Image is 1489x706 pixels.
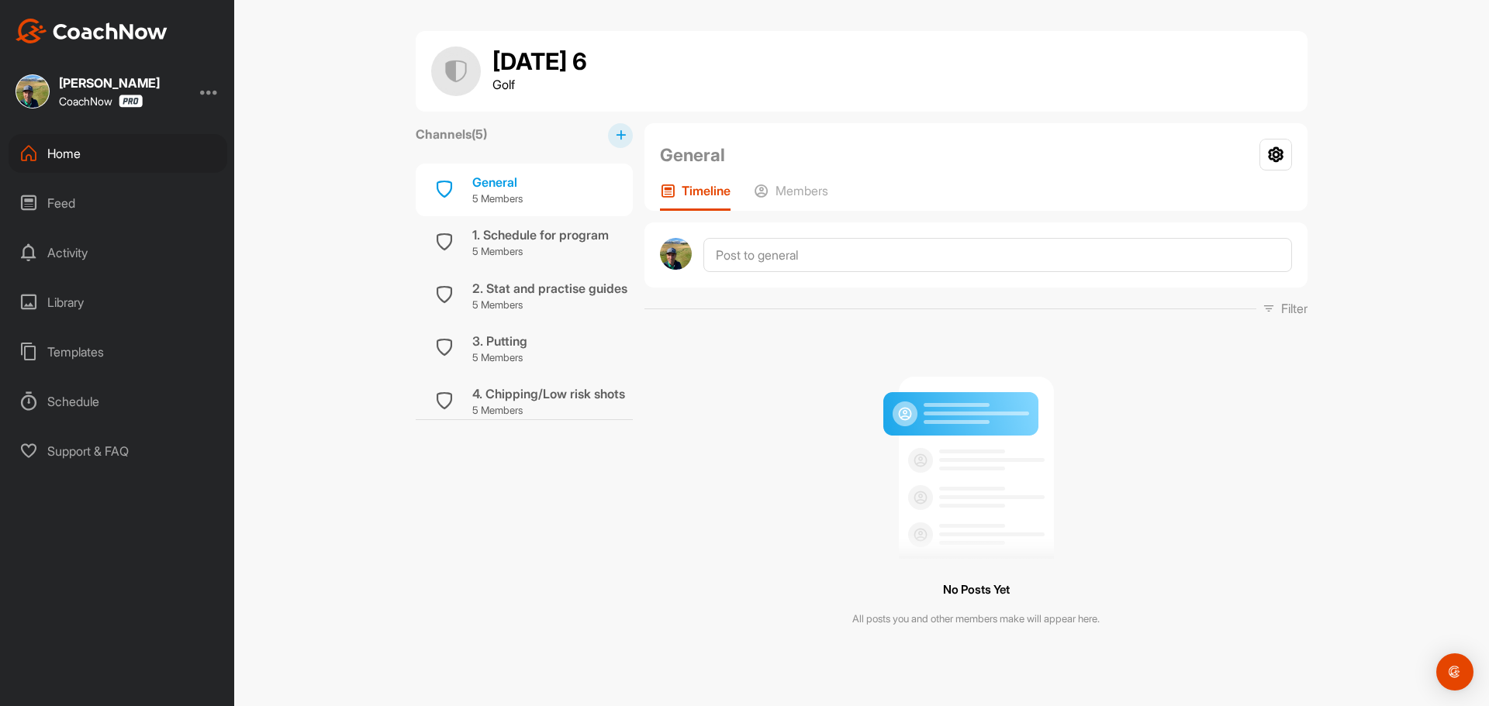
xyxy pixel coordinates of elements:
img: avatar [660,238,692,270]
div: 4. Chipping/Low risk shots [472,384,625,403]
h3: No Posts Yet [943,580,1010,601]
div: Support & FAQ [9,432,227,470]
div: General [472,173,523,191]
div: CoachNow [59,95,143,108]
p: 5 Members [472,298,627,313]
h2: General [660,142,725,168]
img: CoachNow Pro [119,95,143,108]
p: 5 Members [472,350,527,366]
label: Channels ( 5 ) [416,125,487,143]
div: [PERSON_NAME] [59,77,160,89]
img: null result [879,364,1073,559]
div: 2. Stat and practise guides [472,279,627,298]
p: 5 Members [472,403,625,418]
div: 3. Putting [472,332,527,350]
div: Home [9,134,227,173]
div: Feed [9,184,227,222]
p: Filter [1281,299,1308,318]
p: 5 Members [472,244,609,260]
div: Activity [9,233,227,272]
h1: [DATE] 6 [492,49,587,75]
img: CoachNow [16,19,168,43]
img: square_c2829adac4335b692634f0afbf082353.jpg [16,74,50,108]
div: Schedule [9,382,227,421]
p: Golf [492,75,587,94]
p: All posts you and other members make will appear here. [852,611,1100,627]
div: Templates [9,332,227,371]
p: Timeline [682,183,731,198]
div: 1. Schedule for program [472,226,609,244]
p: Members [776,183,828,198]
div: Open Intercom Messenger [1436,653,1473,691]
p: 5 Members [472,191,523,207]
div: Library [9,283,227,322]
img: group [431,46,481,96]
